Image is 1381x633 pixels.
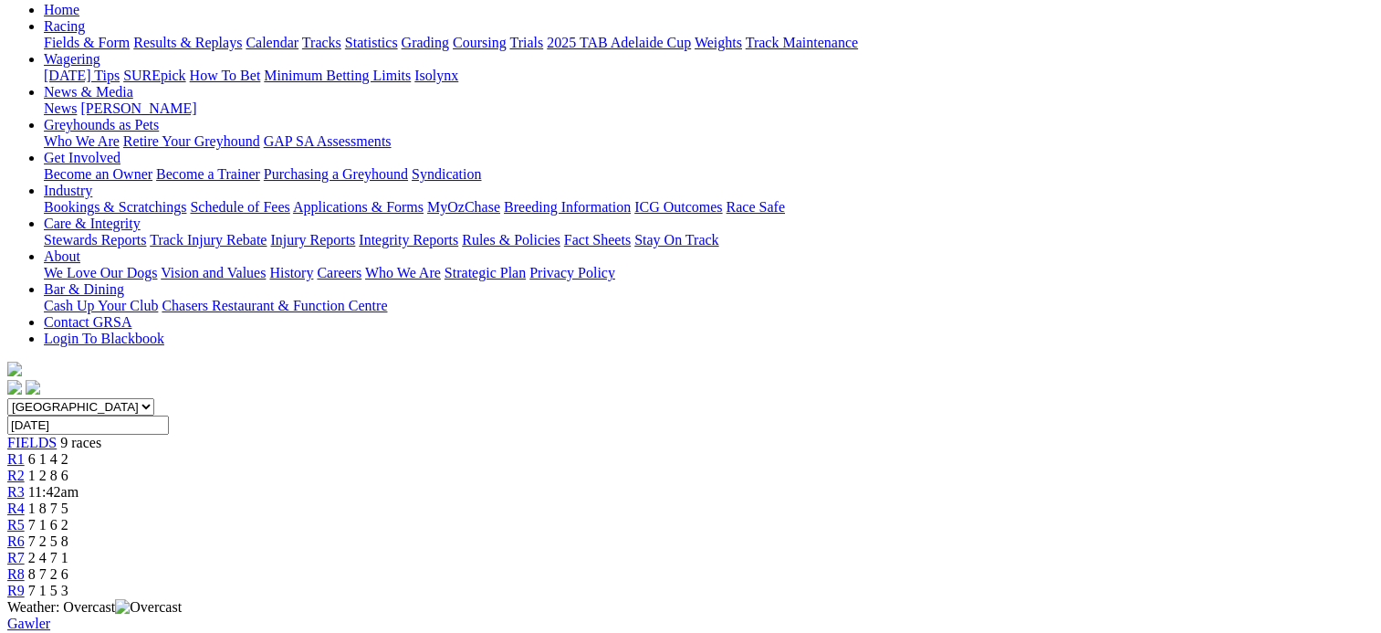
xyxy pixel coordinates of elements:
[44,100,77,116] a: News
[427,199,500,215] a: MyOzChase
[359,232,458,248] a: Integrity Reports
[28,501,68,516] span: 1 8 7 5
[28,468,68,483] span: 1 2 8 6
[28,550,68,565] span: 2 4 7 1
[7,380,22,395] img: facebook.svg
[133,35,242,50] a: Results & Replays
[28,484,78,500] span: 11:42am
[28,566,68,582] span: 8 7 2 6
[156,166,260,182] a: Become a Trainer
[190,199,289,215] a: Schedule of Fees
[44,281,124,297] a: Bar & Dining
[726,199,784,215] a: Race Safe
[7,550,25,565] a: R7
[44,117,159,132] a: Greyhounds as Pets
[60,435,101,450] span: 9 races
[529,265,615,280] a: Privacy Policy
[44,199,186,215] a: Bookings & Scratchings
[7,362,22,376] img: logo-grsa-white.png
[269,265,313,280] a: History
[161,265,266,280] a: Vision and Values
[44,232,1374,248] div: Care & Integrity
[28,583,68,598] span: 7 1 5 3
[28,517,68,533] span: 7 1 6 2
[44,133,120,149] a: Who We Are
[44,232,146,248] a: Stewards Reports
[564,232,631,248] a: Fact Sheets
[453,35,507,50] a: Coursing
[264,166,408,182] a: Purchasing a Greyhound
[44,248,80,264] a: About
[7,468,25,483] a: R2
[123,133,260,149] a: Retire Your Greyhound
[547,35,691,50] a: 2025 TAB Adelaide Cup
[7,566,25,582] a: R8
[7,501,25,516] a: R4
[317,265,361,280] a: Careers
[302,35,341,50] a: Tracks
[462,232,560,248] a: Rules & Policies
[264,68,411,83] a: Minimum Betting Limits
[44,166,152,182] a: Become an Owner
[293,199,424,215] a: Applications & Forms
[190,68,261,83] a: How To Bet
[345,35,398,50] a: Statistics
[7,517,25,533] a: R5
[270,232,355,248] a: Injury Reports
[504,199,631,215] a: Breeding Information
[44,68,1374,84] div: Wagering
[509,35,543,50] a: Trials
[412,166,481,182] a: Syndication
[44,100,1374,117] div: News & Media
[44,18,85,34] a: Racing
[44,84,133,100] a: News & Media
[7,533,25,549] span: R6
[44,199,1374,216] div: Industry
[7,583,25,598] a: R9
[44,298,158,313] a: Cash Up Your Club
[264,133,392,149] a: GAP SA Assessments
[402,35,449,50] a: Grading
[44,216,141,231] a: Care & Integrity
[44,2,79,17] a: Home
[115,599,182,616] img: Overcast
[746,35,858,50] a: Track Maintenance
[44,35,130,50] a: Fields & Form
[44,331,164,346] a: Login To Blackbook
[28,451,68,467] span: 6 1 4 2
[44,150,120,165] a: Get Involved
[634,199,722,215] a: ICG Outcomes
[695,35,742,50] a: Weights
[7,451,25,467] a: R1
[44,51,100,67] a: Wagering
[246,35,298,50] a: Calendar
[445,265,526,280] a: Strategic Plan
[7,616,50,631] a: Gawler
[44,133,1374,150] div: Greyhounds as Pets
[7,484,25,500] a: R3
[80,100,196,116] a: [PERSON_NAME]
[44,265,1374,281] div: About
[44,314,131,330] a: Contact GRSA
[123,68,185,83] a: SUREpick
[28,533,68,549] span: 7 2 5 8
[150,232,267,248] a: Track Injury Rebate
[365,265,441,280] a: Who We Are
[44,298,1374,314] div: Bar & Dining
[44,35,1374,51] div: Racing
[44,183,92,198] a: Industry
[44,166,1374,183] div: Get Involved
[44,265,157,280] a: We Love Our Dogs
[414,68,458,83] a: Isolynx
[162,298,387,313] a: Chasers Restaurant & Function Centre
[7,435,57,450] a: FIELDS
